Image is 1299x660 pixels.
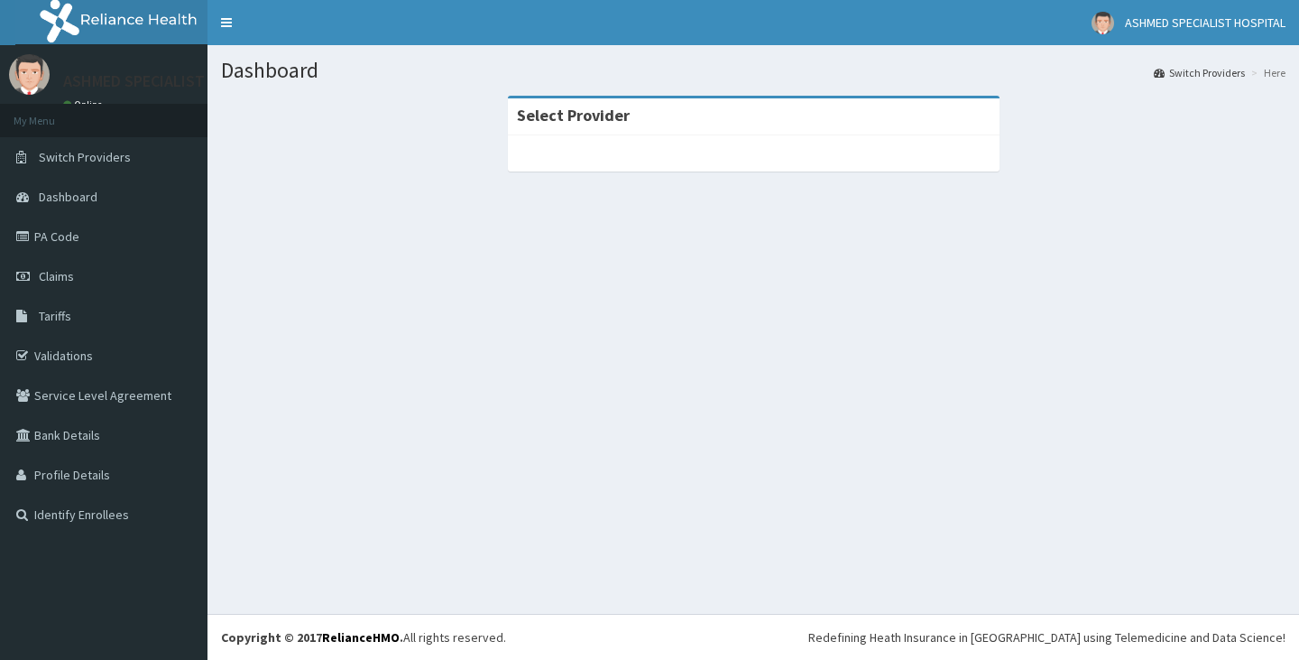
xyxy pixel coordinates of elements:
[1092,12,1114,34] img: User Image
[63,98,106,111] a: Online
[39,308,71,324] span: Tariffs
[207,614,1299,660] footer: All rights reserved.
[808,628,1285,646] div: Redefining Heath Insurance in [GEOGRAPHIC_DATA] using Telemedicine and Data Science!
[221,59,1285,82] h1: Dashboard
[39,189,97,205] span: Dashboard
[1154,65,1245,80] a: Switch Providers
[517,105,630,125] strong: Select Provider
[39,149,131,165] span: Switch Providers
[1247,65,1285,80] li: Here
[39,268,74,284] span: Claims
[9,54,50,95] img: User Image
[63,73,279,89] p: ASHMED SPECIALIST HOSPITAL
[1125,14,1285,31] span: ASHMED SPECIALIST HOSPITAL
[322,629,400,646] a: RelianceHMO
[221,629,403,646] strong: Copyright © 2017 .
